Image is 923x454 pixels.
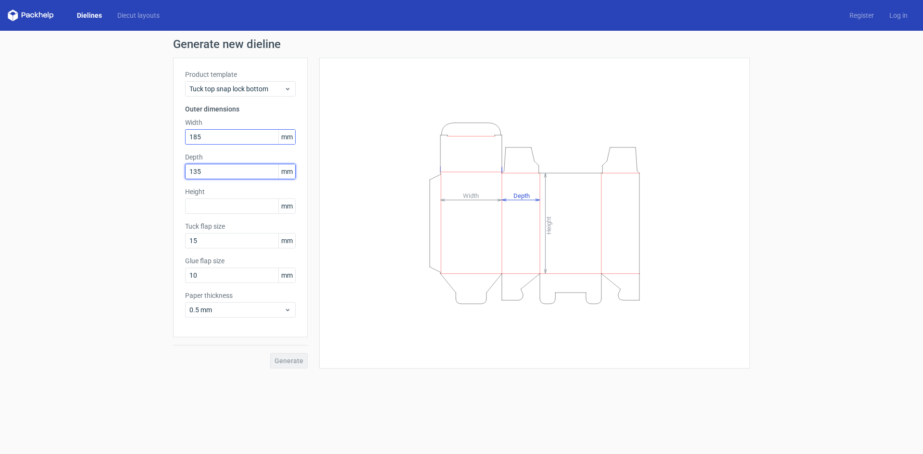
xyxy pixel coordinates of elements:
[185,256,296,266] label: Glue flap size
[882,11,915,20] a: Log in
[69,11,110,20] a: Dielines
[189,84,284,94] span: Tuck top snap lock bottom
[185,152,296,162] label: Depth
[278,164,295,179] span: mm
[278,268,295,282] span: mm
[185,70,296,79] label: Product template
[189,305,284,315] span: 0.5 mm
[185,221,296,231] label: Tuck flap size
[278,199,295,213] span: mm
[842,11,882,20] a: Register
[513,192,530,199] tspan: Depth
[173,38,750,50] h1: Generate new dieline
[278,130,295,144] span: mm
[185,291,296,300] label: Paper thickness
[110,11,167,20] a: Diecut layouts
[463,192,479,199] tspan: Width
[278,233,295,248] span: mm
[185,187,296,196] label: Height
[185,104,296,114] h3: Outer dimensions
[185,118,296,127] label: Width
[545,216,552,234] tspan: Height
